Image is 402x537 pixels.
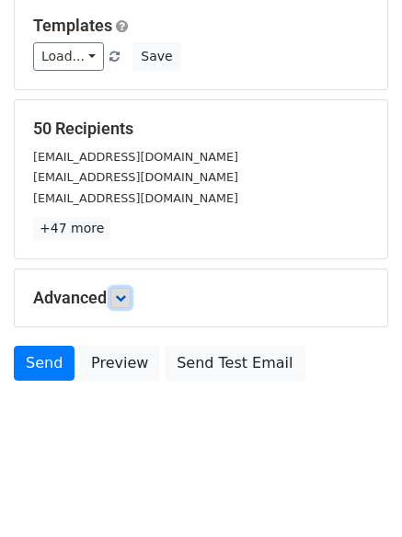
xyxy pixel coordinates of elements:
[165,346,304,381] a: Send Test Email
[33,119,369,139] h5: 50 Recipients
[33,288,369,308] h5: Advanced
[132,42,180,71] button: Save
[14,346,75,381] a: Send
[33,170,238,184] small: [EMAIL_ADDRESS][DOMAIN_NAME]
[33,16,112,35] a: Templates
[33,217,110,240] a: +47 more
[33,150,238,164] small: [EMAIL_ADDRESS][DOMAIN_NAME]
[79,346,160,381] a: Preview
[33,42,104,71] a: Load...
[33,191,238,205] small: [EMAIL_ADDRESS][DOMAIN_NAME]
[310,449,402,537] iframe: Chat Widget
